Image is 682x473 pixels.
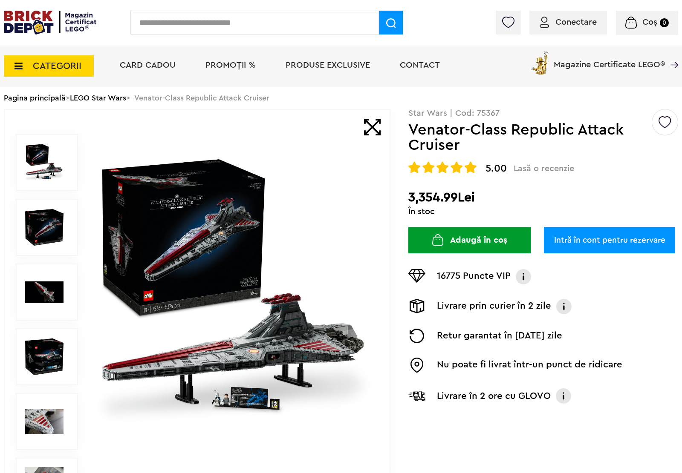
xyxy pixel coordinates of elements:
a: Pagina principală [4,94,66,102]
p: Star Wars | Cod: 75367 [408,109,678,118]
span: CATEGORII [33,61,81,71]
p: Retur garantat în [DATE] zile [437,329,562,343]
small: 0 [660,18,669,27]
img: Returnare [408,329,425,343]
a: Intră în cont pentru rezervare [544,227,675,253]
img: Venator-Class Republic Attack Cruiser LEGO 75367 [25,273,64,311]
a: Card Cadou [120,61,176,69]
span: Coș [642,18,657,26]
img: Venator-Class Republic Attack Cruiser [25,143,64,182]
img: Evaluare cu stele [465,161,477,173]
img: LEGO Star Wars Venator-Class Republic Attack Cruiser [25,402,64,441]
span: Conectare [555,18,597,26]
h1: Venator-Class Republic Attack Cruiser [408,122,650,153]
img: Seturi Lego Venator-Class Republic Attack Cruiser [25,338,64,376]
span: Lasă o recenzie [514,163,574,174]
div: În stoc [408,207,678,216]
img: Puncte VIP [408,269,425,283]
img: Easybox [408,358,425,373]
p: Nu poate fi livrat într-un punct de ridicare [437,358,622,373]
img: Info VIP [515,269,532,284]
button: Adaugă în coș [408,227,531,253]
a: PROMOȚII % [205,61,256,69]
img: Evaluare cu stele [408,161,420,173]
img: Venator-Class Republic Attack Cruiser [25,208,64,247]
img: Evaluare cu stele [451,161,462,173]
img: Info livrare prin curier [555,299,572,314]
img: Info livrare cu GLOVO [555,387,572,404]
a: Produse exclusive [286,61,370,69]
span: 5.00 [485,163,507,174]
a: Magazine Certificate LEGO® [665,49,678,58]
span: Magazine Certificate LEGO® [554,49,665,69]
p: Livrare prin curier în 2 zile [437,299,551,314]
img: Evaluare cu stele [422,161,434,173]
img: Livrare Glovo [408,390,425,401]
a: Conectare [540,18,597,26]
img: Evaluare cu stele [436,161,448,173]
img: Livrare [408,299,425,313]
p: 16775 Puncte VIP [437,269,511,284]
h2: 3,354.99Lei [408,190,678,205]
img: Venator-Class Republic Attack Cruiser [97,155,371,429]
a: Contact [400,61,440,69]
a: LEGO Star Wars [70,94,126,102]
div: > > Venator-Class Republic Attack Cruiser [4,87,678,109]
p: Livrare în 2 ore cu GLOVO [437,389,551,403]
